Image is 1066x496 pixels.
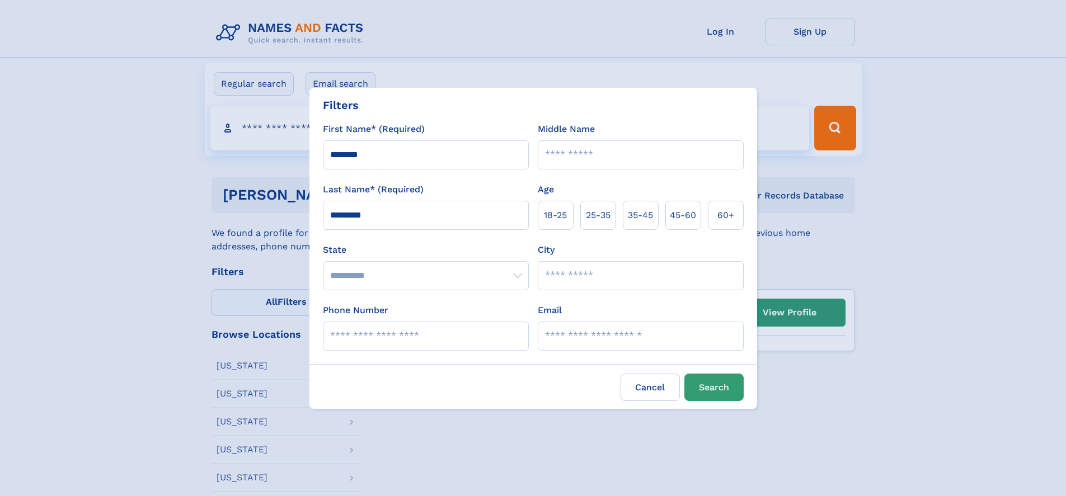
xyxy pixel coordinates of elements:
[621,374,680,401] label: Cancel
[586,209,611,222] span: 25‑35
[717,209,734,222] span: 60+
[538,304,562,317] label: Email
[628,209,653,222] span: 35‑45
[323,122,425,136] label: First Name* (Required)
[538,122,595,136] label: Middle Name
[323,304,388,317] label: Phone Number
[684,374,744,401] button: Search
[323,97,359,114] div: Filters
[670,209,696,222] span: 45‑60
[538,243,555,257] label: City
[538,183,554,196] label: Age
[544,209,567,222] span: 18‑25
[323,183,424,196] label: Last Name* (Required)
[323,243,529,257] label: State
